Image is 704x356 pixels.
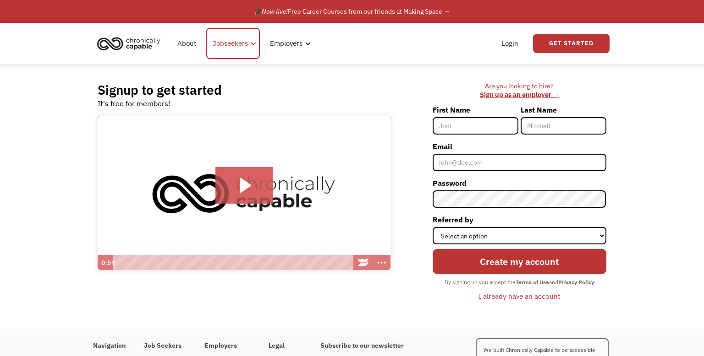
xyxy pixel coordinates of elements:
div: It's free for members! [98,98,170,109]
button: Play Video: Introducing Chronically Capable [215,167,273,204]
a: Get Started [533,34,610,53]
div: Playbar [118,255,350,270]
form: Member-Signup-Form [433,102,606,304]
input: Create my account [433,249,606,274]
a: Wistia Logo -- Learn More [354,255,372,270]
div: Are you looking to hire? ‍ [433,82,606,99]
div: Employers [270,38,302,49]
h2: Signup to get started [98,82,222,98]
input: john@doe.com [433,154,606,171]
div: Jobseekers [206,28,260,59]
h4: Employers [204,342,250,350]
img: Chronically Capable logo [94,33,163,54]
h4: Subscribe to our newsletter [320,342,425,350]
label: Referred by [433,212,606,227]
input: Mitchell [521,117,606,135]
div: Employers [264,29,313,58]
em: Now live! [262,7,288,16]
a: Login [496,29,524,58]
h4: Legal [269,342,302,350]
h4: Navigation [93,342,126,350]
h4: Job Seekers [144,342,186,350]
button: Show more buttons [372,255,390,270]
div: 🎓 Free Career Courses from our friends at Making Space → [254,6,450,17]
strong: Terms of Use [516,279,549,286]
label: Last Name [521,102,606,117]
img: Introducing Chronically Capable [98,116,390,270]
label: First Name [433,102,518,117]
a: Sign up as an employer → [480,90,559,99]
label: Email [433,139,606,154]
strong: Privacy Policy [558,279,594,286]
div: Jobseekers [213,38,248,49]
input: Joni [433,117,518,135]
div: I already have an account [478,291,560,302]
a: I already have an account [472,288,567,304]
a: home [94,33,167,54]
label: Password [433,176,606,190]
a: About [172,29,202,58]
div: By signing up you accept the and [440,276,599,288]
